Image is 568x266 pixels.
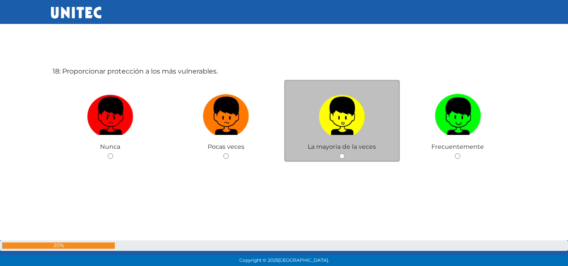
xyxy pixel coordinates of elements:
label: 18: Proporcionar protección a los más vulnerables. [53,66,218,76]
div: 20% [2,242,115,249]
span: [GEOGRAPHIC_DATA]. [278,258,329,263]
img: Frecuentemente [435,91,481,135]
img: La mayoria de la veces [319,91,365,135]
img: Pocas veces [203,91,249,135]
img: Nunca [87,91,133,135]
img: UNITEC [51,7,101,18]
span: Pocas veces [208,143,244,150]
span: Nunca [100,143,120,150]
span: Frecuentemente [431,143,484,150]
span: La mayoria de la veces [308,143,376,150]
